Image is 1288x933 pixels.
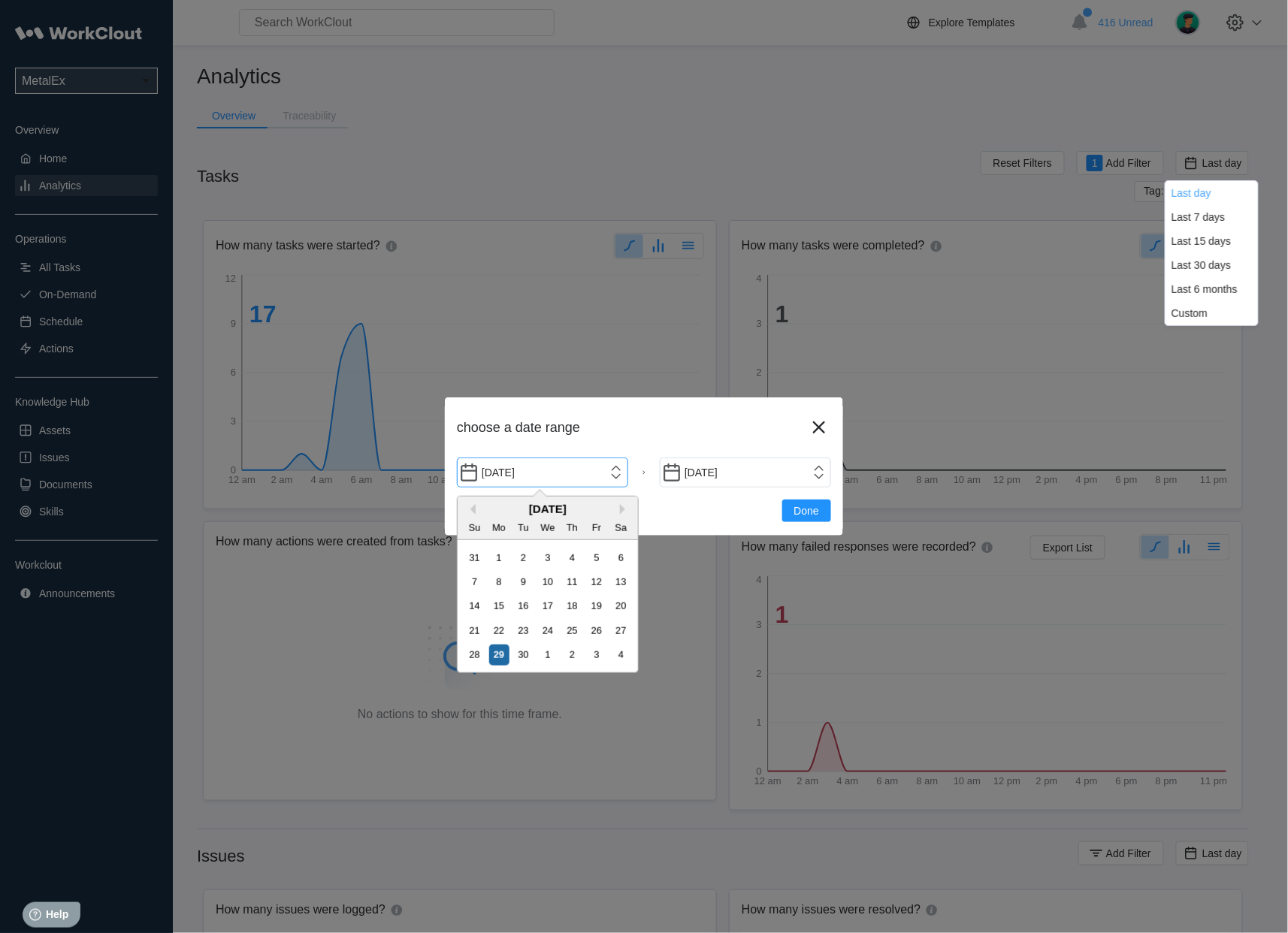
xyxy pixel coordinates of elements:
div: Tu [513,518,534,538]
div: Choose Thursday, September 18th, 2025 [562,596,582,616]
div: Choose Sunday, September 21st, 2025 [464,620,485,641]
div: Sa [611,518,631,538]
div: Choose Saturday, September 27th, 2025 [611,620,631,641]
div: Choose Wednesday, September 10th, 2025 [537,572,558,592]
div: Last 30 days [1172,259,1231,271]
div: Choose Monday, September 22nd, 2025 [489,620,509,641]
div: Choose Saturday, September 6th, 2025 [611,548,631,568]
div: Choose Thursday, September 11th, 2025 [562,572,582,592]
div: [DATE] [458,503,638,515]
div: Choose Thursday, October 2nd, 2025 [562,645,582,665]
div: Choose Friday, October 3rd, 2025 [586,645,606,665]
div: Su [464,518,485,538]
div: Choose Friday, September 5th, 2025 [586,548,606,568]
div: Choose Monday, September 1st, 2025 [489,548,509,568]
div: Choose Monday, September 15th, 2025 [489,596,509,616]
div: Choose Saturday, September 20th, 2025 [611,596,631,616]
div: Choose Tuesday, September 9th, 2025 [513,572,534,592]
div: We [537,518,558,538]
div: Choose Sunday, September 28th, 2025 [464,645,485,665]
div: Choose Wednesday, September 17th, 2025 [537,596,558,616]
div: Custom [1172,307,1208,319]
div: Mo [489,518,509,538]
button: Next Month [620,504,630,515]
div: Choose Tuesday, September 2nd, 2025 [513,548,534,568]
input: Start Date [457,457,628,488]
div: Choose Thursday, September 25th, 2025 [562,620,582,641]
div: Choose Tuesday, September 16th, 2025 [513,596,534,616]
button: Previous Month [465,504,476,515]
div: Choose Sunday, September 14th, 2025 [464,596,485,616]
div: Choose Friday, September 12th, 2025 [586,572,606,592]
div: Last 15 days [1172,235,1231,247]
div: Choose Wednesday, September 3rd, 2025 [537,548,558,568]
div: Choose Friday, September 26th, 2025 [586,620,606,641]
span: Done [794,506,819,516]
div: Last 6 months [1172,283,1238,295]
button: Done [782,500,831,522]
div: Choose Saturday, September 13th, 2025 [611,572,631,592]
div: Choose Monday, September 29th, 2025 [489,645,509,665]
div: Choose Thursday, September 4th, 2025 [562,548,582,568]
div: Fr [586,518,606,538]
div: month 2025-09 [462,545,633,667]
div: Choose Saturday, October 4th, 2025 [611,645,631,665]
div: choose a date range [457,420,807,436]
div: Choose Sunday, September 7th, 2025 [464,572,485,592]
div: Choose Friday, September 19th, 2025 [586,596,606,616]
div: Last day [1172,187,1211,199]
div: Choose Tuesday, September 30th, 2025 [513,645,534,665]
div: Choose Tuesday, September 23rd, 2025 [513,620,534,641]
div: Last 7 days [1172,211,1226,223]
input: End Date [660,457,831,488]
div: Th [562,518,582,538]
div: Choose Sunday, August 31st, 2025 [464,548,485,568]
div: Choose Monday, September 8th, 2025 [489,572,509,592]
div: Choose Wednesday, September 24th, 2025 [537,620,558,641]
div: Choose Wednesday, October 1st, 2025 [537,645,558,665]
